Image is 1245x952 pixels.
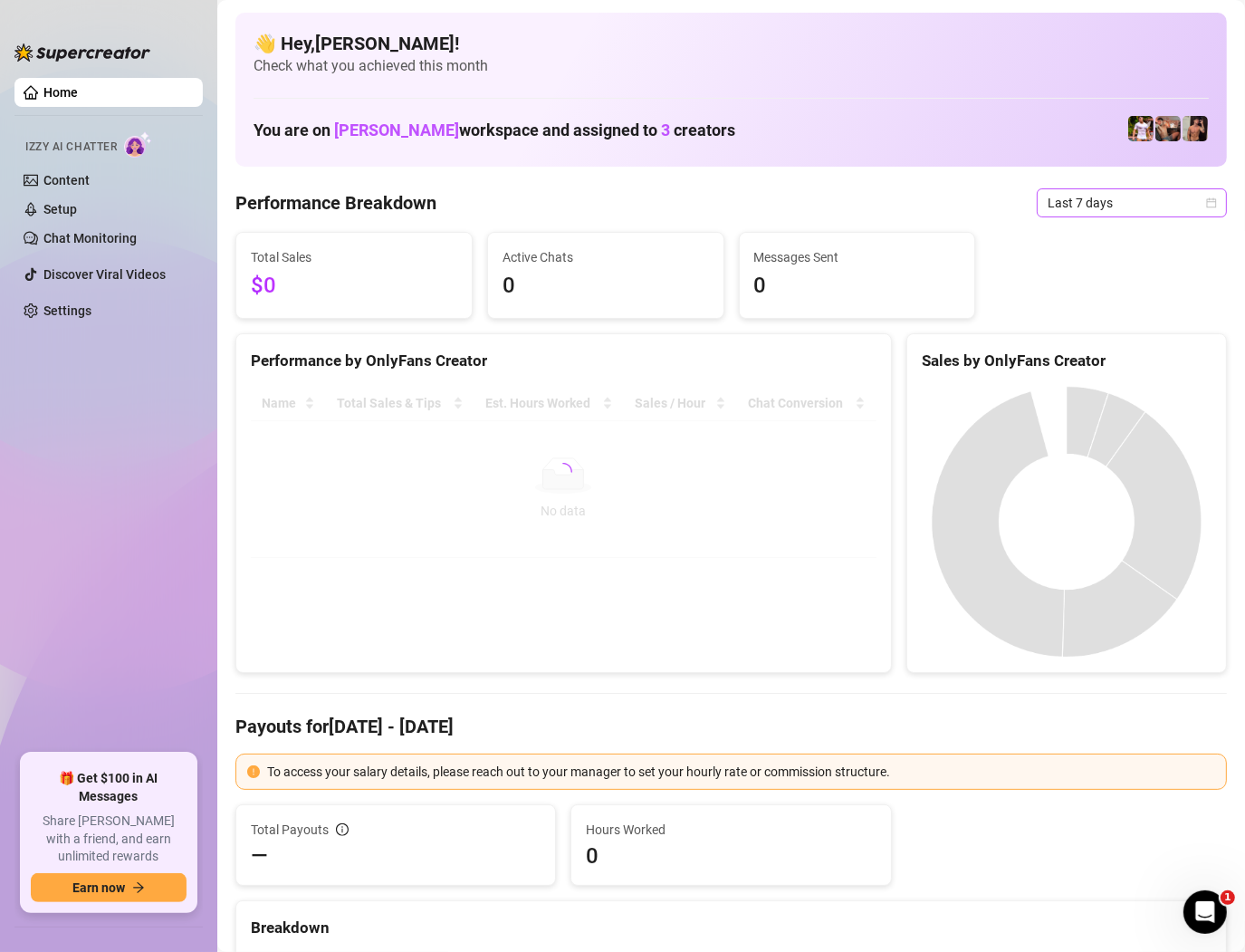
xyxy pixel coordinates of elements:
[254,120,735,140] h1: You are on workspace and assigned to creators
[503,247,709,267] span: Active Chats
[251,349,876,373] div: Performance by OnlyFans Creator
[251,916,1211,940] div: Breakdown
[503,269,709,303] span: 0
[43,85,78,100] a: Home
[661,120,670,139] span: 3
[31,873,187,902] button: Earn nowarrow-right
[31,770,187,805] span: 🎁 Get $100 in AI Messages
[754,247,961,267] span: Messages Sent
[1221,890,1235,905] span: 1
[31,813,187,866] span: Share [PERSON_NAME] with a friend, and earn unlimited rewards
[43,173,90,188] a: Content
[334,120,459,139] span: [PERSON_NAME]
[251,247,457,267] span: Total Sales
[251,269,457,303] span: $0
[1206,197,1217,208] span: calendar
[1183,890,1227,934] iframe: Intercom live chat
[254,56,1209,76] span: Check what you achieved this month
[554,463,572,481] span: loading
[336,823,349,836] span: info-circle
[72,880,125,895] span: Earn now
[254,31,1209,56] h4: 👋 Hey, [PERSON_NAME] !
[1155,116,1181,141] img: Osvaldo
[14,43,150,62] img: logo-BBDzfeDw.svg
[1048,189,1216,216] span: Last 7 days
[43,231,137,245] a: Chat Monitoring
[251,820,329,840] span: Total Payouts
[754,269,961,303] span: 0
[1183,116,1208,141] img: Zach
[132,881,145,894] span: arrow-right
[235,190,436,216] h4: Performance Breakdown
[586,820,876,840] span: Hours Worked
[25,139,117,156] span: Izzy AI Chatter
[43,202,77,216] a: Setup
[586,841,876,870] span: 0
[247,765,260,778] span: exclamation-circle
[267,762,1215,782] div: To access your salary details, please reach out to your manager to set your hourly rate or commis...
[43,267,166,282] a: Discover Viral Videos
[1128,116,1154,141] img: Hector
[43,303,91,318] a: Settings
[124,131,152,158] img: AI Chatter
[235,714,1227,739] h4: Payouts for [DATE] - [DATE]
[922,349,1211,373] div: Sales by OnlyFans Creator
[251,841,268,870] span: —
